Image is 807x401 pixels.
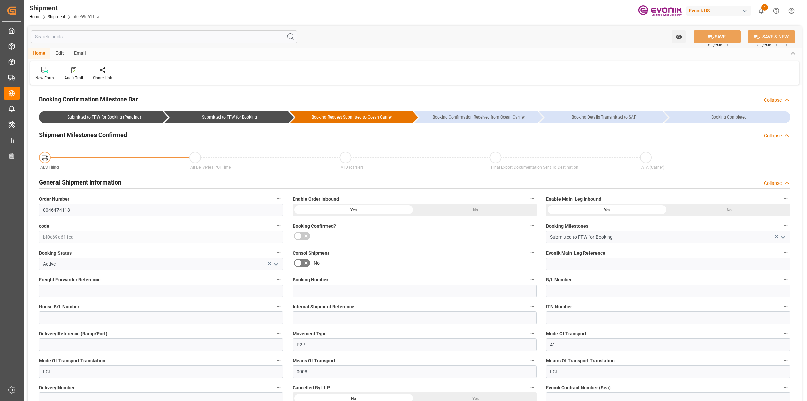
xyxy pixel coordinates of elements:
span: Evonik Main-Leg Reference [546,249,605,257]
button: Consol Shipment [528,248,537,257]
div: Submitted to FFW for Booking [171,111,287,123]
div: Booking Completed [664,111,790,123]
span: House B/L Number [39,303,79,310]
div: Yes [546,204,668,216]
button: Freight Forwarder Reference [274,275,283,284]
button: SAVE & NEW [748,30,795,43]
span: 4 [761,4,768,11]
span: Freight Forwarder Reference [39,276,101,283]
div: No [668,204,790,216]
div: Evonik US [686,6,751,16]
span: Booking Confirmed? [293,223,336,230]
span: ITN Number [546,303,572,310]
div: Collapse [764,132,782,139]
div: Booking Details Transmitted to SAP [546,111,662,123]
button: open menu [271,259,281,269]
span: Booking Status [39,249,72,257]
span: Evonik Contract Number (Sea) [546,384,611,391]
span: Order Number [39,196,69,203]
button: House B/L Number [274,302,283,311]
span: No [314,260,320,267]
div: Booking Details Transmitted to SAP [539,111,662,123]
span: Movement Type [293,330,327,337]
div: Edit [50,48,69,59]
span: Enable Main-Leg Inbound [546,196,601,203]
button: Enable Order Inbound [528,194,537,203]
div: Booking Request Submitted to Ocean Carrier [296,111,408,123]
button: Booking Number [528,275,537,284]
div: Booking Confirmation Received from Ocean Carrier [414,111,537,123]
button: Booking Milestones [781,221,790,230]
button: Enable Main-Leg Inbound [781,194,790,203]
div: Booking Completed [671,111,787,123]
div: Submitted to FFW for Booking (Pending) [46,111,162,123]
div: Submitted to FFW for Booking (Pending) [39,111,162,123]
span: ATA (Carrier) [641,165,664,170]
button: Evonik Contract Number (Sea) [781,383,790,392]
a: Home [29,14,40,19]
div: Email [69,48,91,59]
span: Cancelled By LLP [293,384,330,391]
button: Booking Confirmed? [528,221,537,230]
span: All Deliveries PGI Time [190,165,231,170]
button: code [274,221,283,230]
button: Evonik Main-Leg Reference [781,248,790,257]
button: open menu [672,30,686,43]
span: Booking Milestones [546,223,588,230]
div: Share Link [93,75,112,81]
div: Audit Trail [64,75,83,81]
button: Mode Of Transport Translation [274,356,283,365]
span: Delivery Reference (Ramp/Port) [39,330,107,337]
span: Internal Shipment Reference [293,303,354,310]
div: Home [28,48,50,59]
button: Delivery Number [274,383,283,392]
button: SAVE [694,30,741,43]
span: Mode Of Transport Translation [39,357,105,364]
img: Evonik-brand-mark-Deep-Purple-RGB.jpeg_1700498283.jpeg [638,5,682,17]
span: Ctrl/CMD + S [708,43,728,48]
button: Means Of Transport Translation [781,356,790,365]
span: code [39,223,49,230]
span: ATD (carrier) [341,165,363,170]
div: Collapse [764,180,782,187]
div: Yes [293,204,415,216]
button: Means Of Transport [528,356,537,365]
button: Evonik US [686,4,754,17]
button: Internal Shipment Reference [528,302,537,311]
span: Enable Order Inbound [293,196,339,203]
div: Collapse [764,97,782,104]
span: Consol Shipment [293,249,329,257]
div: Booking Confirmation Received from Ocean Carrier [421,111,537,123]
button: ITN Number [781,302,790,311]
button: Movement Type [528,329,537,338]
h2: Shipment Milestones Confirmed [39,130,127,139]
div: Submitted to FFW for Booking [164,111,287,123]
button: show 4 new notifications [754,3,769,19]
input: Search Fields [31,30,297,43]
button: Help Center [769,3,784,19]
span: Means Of Transport [293,357,335,364]
button: Delivery Reference (Ramp/Port) [274,329,283,338]
span: Ctrl/CMD + Shift + S [757,43,787,48]
span: Final Export Documentation Sent To Destination [491,165,578,170]
span: B/L Number [546,276,572,283]
span: Means Of Transport Translation [546,357,615,364]
div: Booking Request Submitted to Ocean Carrier [290,111,412,123]
h2: Booking Confirmation Milestone Bar [39,95,138,104]
h2: General Shipment Information [39,178,121,187]
span: Booking Number [293,276,328,283]
div: New Form [35,75,54,81]
div: Shipment [29,3,99,13]
button: Cancelled By LLP [528,383,537,392]
button: Order Number [274,194,283,203]
span: Delivery Number [39,384,75,391]
a: Shipment [48,14,65,19]
span: Mode Of Transport [546,330,586,337]
button: B/L Number [781,275,790,284]
button: Booking Status [274,248,283,257]
button: Mode Of Transport [781,329,790,338]
button: open menu [778,232,788,242]
div: No [415,204,537,216]
span: AES Filing [40,165,59,170]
